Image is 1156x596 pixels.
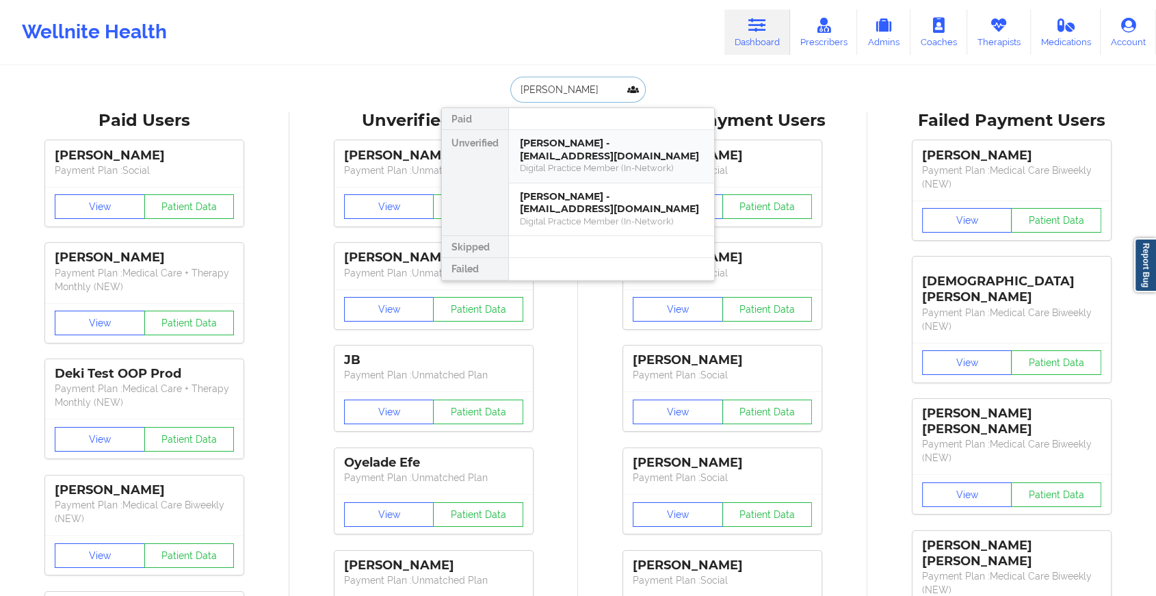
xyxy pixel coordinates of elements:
p: Payment Plan : Medical Care Biweekly (NEW) [55,498,234,526]
button: View [55,543,145,568]
a: Therapists [967,10,1031,55]
div: [PERSON_NAME] [55,148,234,164]
button: View [633,502,723,527]
a: Medications [1031,10,1101,55]
button: Patient Data [144,427,235,452]
button: Patient Data [722,502,813,527]
div: [PERSON_NAME] [55,250,234,265]
div: [PERSON_NAME] [633,148,812,164]
a: Account [1101,10,1156,55]
div: Digital Practice Member (In-Network) [520,216,703,227]
p: Payment Plan : Medical Care Biweekly (NEW) [922,306,1101,333]
button: View [922,350,1012,375]
a: Admins [857,10,910,55]
button: View [633,297,723,322]
a: Dashboard [724,10,790,55]
div: [PERSON_NAME] [633,455,812,471]
p: Payment Plan : Medical Care + Therapy Monthly (NEW) [55,266,234,294]
p: Payment Plan : Social [633,266,812,280]
div: [PERSON_NAME] [PERSON_NAME] [922,538,1101,569]
button: Patient Data [433,502,523,527]
p: Payment Plan : Unmatched Plan [344,471,523,484]
button: Patient Data [433,297,523,322]
p: Payment Plan : Unmatched Plan [344,266,523,280]
button: View [633,400,723,424]
button: View [922,482,1012,507]
button: Patient Data [144,543,235,568]
button: Patient Data [144,311,235,335]
p: Payment Plan : Social [633,573,812,587]
div: Paid Users [10,110,280,131]
div: Unverified [442,130,508,236]
button: Patient Data [433,194,523,219]
div: Failed Payment Users [877,110,1147,131]
div: [PERSON_NAME] [633,250,812,265]
button: View [344,502,434,527]
button: Patient Data [433,400,523,424]
div: [DEMOGRAPHIC_DATA][PERSON_NAME] [922,263,1101,305]
button: Patient Data [1011,350,1101,375]
div: [PERSON_NAME] [PERSON_NAME] [922,406,1101,437]
button: View [344,194,434,219]
div: Paid [442,108,508,130]
button: View [344,297,434,322]
p: Payment Plan : Unmatched Plan [344,573,523,587]
button: Patient Data [144,194,235,219]
button: View [55,311,145,335]
div: Digital Practice Member (In-Network) [520,162,703,174]
p: Payment Plan : Social [633,471,812,484]
button: View [344,400,434,424]
div: Deki Test OOP Prod [55,366,234,382]
div: [PERSON_NAME] [633,352,812,368]
button: Patient Data [1011,208,1101,233]
div: [PERSON_NAME] - [EMAIL_ADDRESS][DOMAIN_NAME] [520,190,703,216]
div: [PERSON_NAME] [344,250,523,265]
button: Patient Data [722,194,813,219]
p: Payment Plan : Medical Care Biweekly (NEW) [922,164,1101,191]
div: JB [344,352,523,368]
p: Payment Plan : Unmatched Plan [344,368,523,382]
button: View [55,194,145,219]
a: Report Bug [1134,238,1156,292]
a: Prescribers [790,10,858,55]
p: Payment Plan : Medical Care Biweekly (NEW) [922,437,1101,465]
div: Oyelade Efe [344,455,523,471]
a: Coaches [910,10,967,55]
div: Unverified Users [299,110,569,131]
div: [PERSON_NAME] - [EMAIL_ADDRESS][DOMAIN_NAME] [520,137,703,162]
p: Payment Plan : Unmatched Plan [344,164,523,177]
button: Patient Data [722,400,813,424]
div: Failed [442,258,508,280]
button: View [922,208,1012,233]
p: Payment Plan : Social [633,164,812,177]
p: Payment Plan : Medical Care + Therapy Monthly (NEW) [55,382,234,409]
div: [PERSON_NAME] [344,558,523,573]
button: Patient Data [1011,482,1101,507]
div: [PERSON_NAME] [633,558,812,573]
div: [PERSON_NAME] [55,482,234,498]
div: [PERSON_NAME] [344,148,523,164]
div: [PERSON_NAME] [922,148,1101,164]
p: Payment Plan : Social [633,368,812,382]
button: View [55,427,145,452]
p: Payment Plan : Social [55,164,234,177]
button: Patient Data [722,297,813,322]
div: Skipped Payment Users [588,110,858,131]
div: Skipped [442,236,508,258]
